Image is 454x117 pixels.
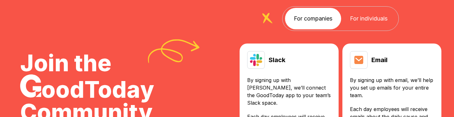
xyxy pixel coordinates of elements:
[371,56,387,64] h3: Email
[341,8,396,29] a: For individuals
[350,76,434,99] p: By signing up with email, we’ll help you set up emails for your entire team.
[269,56,285,64] h3: Slack
[285,8,341,29] a: For companies
[247,76,331,107] p: By signing up with [PERSON_NAME], we’ll connect the GoodToday app to your team’s Slack space.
